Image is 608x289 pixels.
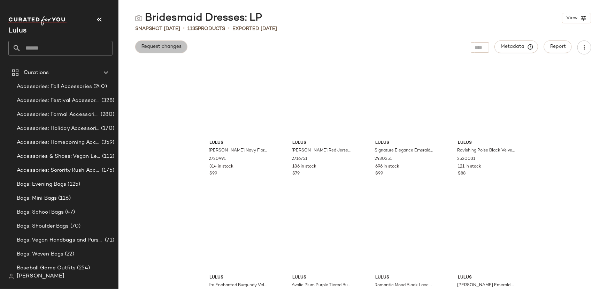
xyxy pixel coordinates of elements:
button: Report [544,40,572,53]
span: (254) [76,264,90,272]
span: (175) [100,166,114,175]
span: Accessories: Festival Accessories [17,97,100,105]
span: Romantic Mood Black Lace Sleeveless Maxi Dress [375,282,433,289]
span: 314 in stock [210,164,234,170]
span: Accessories: Fall Accessories [17,83,92,91]
span: [PERSON_NAME] Red Jersey Knit Ruched Maxi Dress [292,148,351,154]
span: Lulus [210,140,269,146]
span: (240) [92,83,107,91]
span: Current Company Name [8,27,26,35]
span: (112) [101,153,114,161]
span: Lulus [375,275,434,281]
img: svg%3e [135,15,142,22]
span: Accessories: Sorority Rush Accessories [17,166,100,175]
span: Signature Elegance Emerald Satin One-Shoulder Maxi Dress [375,148,433,154]
span: Lulus [458,275,517,281]
span: • [183,24,185,33]
p: Exported [DATE] [232,25,277,32]
span: Lulus [210,275,269,281]
span: Report [550,44,566,50]
span: $99 [375,171,383,177]
span: Request changes [141,44,182,50]
span: Ravishing Poise Black Velvet Cowl Back Sleeveless Maxi Dress [457,148,516,154]
span: View [566,15,578,21]
span: (359) [100,139,114,147]
span: (125) [67,180,80,188]
span: [PERSON_NAME] Navy Floral Sleeveless Ruffled Maxi Dress [209,148,268,154]
span: (47) [64,208,75,216]
span: (170) [100,125,114,133]
span: 2430351 [375,156,392,162]
span: 186 in stock [292,164,316,170]
span: (116) [57,194,71,202]
span: I'm Enchanted Burgundy Velvet Off-the-Shoulder Maxi Dress [209,282,268,289]
span: (328) [100,97,114,105]
span: Avalie Plum Purple Tiered Bustier Maxi Dress [292,282,351,289]
span: $99 [210,171,217,177]
div: Bridesmaid Dresses: LP [135,11,262,25]
img: svg%3e [8,274,14,279]
span: [PERSON_NAME] Emerald Halter Neck Ruched Maxi Dress [457,282,516,289]
span: Lulus [375,140,434,146]
span: Accessories: Homecoming Accessories [17,139,100,147]
span: (280) [99,111,114,119]
span: 121 in stock [458,164,481,170]
span: (22) [63,250,74,258]
span: Snapshot [DATE] [135,25,180,32]
span: $79 [292,171,300,177]
button: View [562,13,591,23]
span: Bags: Mini Bags [17,194,57,202]
span: Bags: School Bags [17,208,64,216]
span: Accessories: Holiday Accessories [17,125,100,133]
span: (70) [69,222,81,230]
span: 696 in stock [375,164,399,170]
span: 2520031 [457,156,475,162]
span: Bags: Evening Bags [17,180,67,188]
div: Products [187,25,225,32]
span: Baseball Game Outfits [17,264,76,272]
span: Accessories & Shoes: Vegan Leather [17,153,101,161]
span: (71) [103,236,114,244]
span: • [228,24,230,33]
span: $88 [458,171,465,177]
span: 2720991 [209,156,226,162]
button: Metadata [495,40,538,53]
span: Lulus [458,140,517,146]
span: Curations [24,69,49,77]
span: Bags: Woven Bags [17,250,63,258]
span: Lulus [292,140,351,146]
span: Lulus [292,275,351,281]
span: Bags: Vegan Handbags and Purses [17,236,103,244]
span: [PERSON_NAME] [17,272,64,281]
button: Request changes [135,40,187,53]
img: cfy_white_logo.C9jOOHJF.svg [8,16,68,25]
span: Metadata [501,44,532,50]
span: Accessories: Formal Accessories [17,111,99,119]
span: Bags: Shoulder Bags [17,222,69,230]
span: 1135 [187,26,198,31]
span: 2716751 [292,156,307,162]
